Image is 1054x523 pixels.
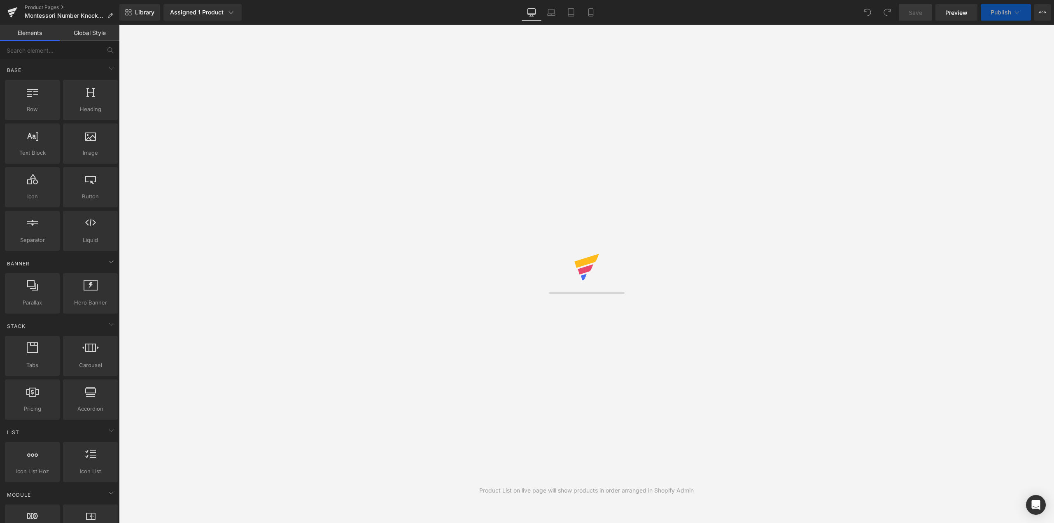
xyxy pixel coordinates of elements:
[909,8,922,17] span: Save
[7,298,57,307] span: Parallax
[65,192,115,201] span: Button
[65,105,115,114] span: Heading
[522,4,541,21] a: Desktop
[60,25,119,41] a: Global Style
[991,9,1011,16] span: Publish
[541,4,561,21] a: Laptop
[859,4,876,21] button: Undo
[7,192,57,201] span: Icon
[65,149,115,157] span: Image
[65,298,115,307] span: Hero Banner
[25,4,119,11] a: Product Pages
[1034,4,1051,21] button: More
[7,404,57,413] span: Pricing
[65,467,115,476] span: Icon List
[7,105,57,114] span: Row
[6,66,22,74] span: Base
[7,149,57,157] span: Text Block
[7,361,57,370] span: Tabs
[935,4,977,21] a: Preview
[1026,495,1046,515] div: Open Intercom Messenger
[981,4,1031,21] button: Publish
[581,4,601,21] a: Mobile
[7,236,57,244] span: Separator
[879,4,895,21] button: Redo
[945,8,968,17] span: Preview
[170,8,235,16] div: Assigned 1 Product
[25,12,104,19] span: Montessori Number Knockdown Bundle
[6,428,20,436] span: List
[479,486,694,495] div: Product List on live page will show products in order arranged in Shopify Admin
[6,260,30,267] span: Banner
[6,491,32,499] span: Module
[119,4,160,21] a: New Library
[65,361,115,370] span: Carousel
[65,404,115,413] span: Accordion
[65,236,115,244] span: Liquid
[7,467,57,476] span: Icon List Hoz
[561,4,581,21] a: Tablet
[135,9,154,16] span: Library
[6,322,26,330] span: Stack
